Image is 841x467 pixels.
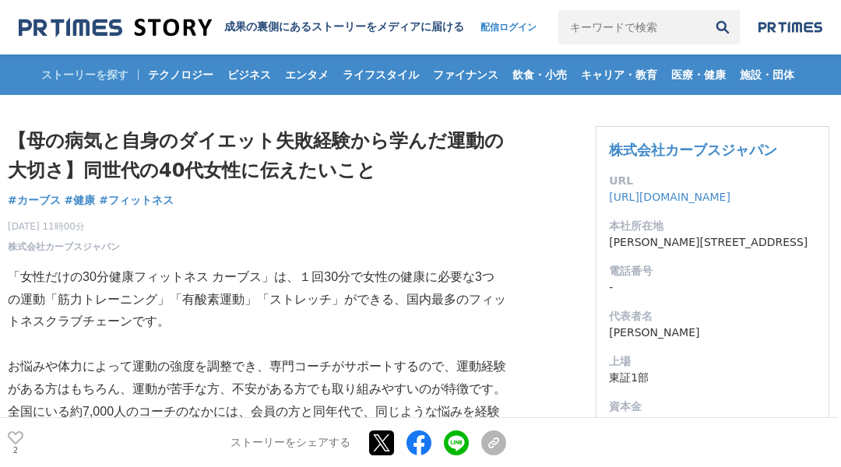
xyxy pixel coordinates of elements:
[609,191,730,203] a: [URL][DOMAIN_NAME]
[506,54,573,95] a: 飲食・小売
[8,219,120,233] span: [DATE] 11時00分
[665,68,732,82] span: 医療・健康
[65,192,96,209] a: #健康
[336,68,425,82] span: ライフスタイル
[19,17,212,38] img: 成果の裏側にあるストーリーをメディアに届ける
[99,193,174,207] span: #フィットネス
[230,436,350,450] p: ストーリーをシェアする
[609,234,816,251] dd: [PERSON_NAME][STREET_ADDRESS]
[758,21,822,33] img: prtimes
[609,142,777,158] a: 株式会社カーブスジャパン
[734,68,801,82] span: 施設・団体
[8,446,23,454] p: 2
[8,126,506,186] h1: 【母の病気と自身のダイエット失敗経験から学んだ運動の大切さ】同世代の40代女性に伝えたいこと
[221,54,277,95] a: ビジネス
[8,356,506,401] p: お悩みや体力によって運動の強度を調整でき、専門コーチがサポートするので、運動経験がある方はもちろん、運動が苦手な方、不安がある方でも取り組みやすいのが特徴です。
[609,370,816,386] dd: 東証1部
[706,10,740,44] button: 検索
[665,54,732,95] a: 医療・健康
[221,68,277,82] span: ビジネス
[142,68,220,82] span: テクノロジー
[224,20,464,34] h2: 成果の裏側にあるストーリーをメディアに届ける
[575,54,663,95] a: キャリア・教育
[279,54,335,95] a: エンタメ
[609,308,816,325] dt: 代表者名
[465,10,552,44] a: 配信ログイン
[427,54,505,95] a: ファイナンス
[575,68,663,82] span: キャリア・教育
[609,218,816,234] dt: 本社所在地
[609,263,816,279] dt: 電話番号
[142,54,220,95] a: テクノロジー
[8,240,120,254] a: 株式会社カーブスジャパン
[427,68,505,82] span: ファイナンス
[609,399,816,415] dt: 資本金
[8,192,61,209] a: #カーブス
[558,10,706,44] input: キーワードで検索
[734,54,801,95] a: 施設・団体
[8,266,506,333] p: 「女性だけの30分健康フィットネス カーブス」は、１回30分で女性の健康に必要な3つの運動「筋力トレーニング」「有酸素運動」「ストレッチ」ができる、国内最多のフィットネスクラブチェーンです。
[506,68,573,82] span: 飲食・小売
[99,192,174,209] a: #フィットネス
[279,68,335,82] span: エンタメ
[609,279,816,296] dd: -
[65,193,96,207] span: #健康
[336,54,425,95] a: ライフスタイル
[609,353,816,370] dt: 上場
[609,173,816,189] dt: URL
[609,415,816,431] dd: 1億円
[19,17,464,38] a: 成果の裏側にあるストーリーをメディアに届ける 成果の裏側にあるストーリーをメディアに届ける
[8,193,61,207] span: #カーブス
[609,325,816,341] dd: [PERSON_NAME]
